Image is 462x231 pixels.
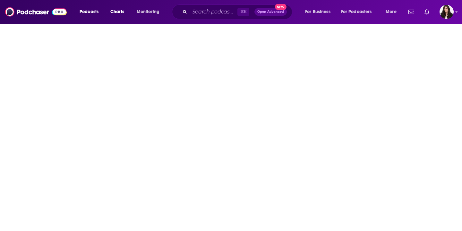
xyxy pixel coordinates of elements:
input: Search podcasts, credits, & more... [190,7,237,17]
button: open menu [381,7,405,17]
button: open menu [301,7,338,17]
button: open menu [337,7,381,17]
span: More [386,7,397,16]
button: open menu [132,7,168,17]
div: Search podcasts, credits, & more... [178,4,298,19]
span: Open Advanced [257,10,284,13]
span: Logged in as RebeccaShapiro [440,5,454,19]
span: For Business [305,7,330,16]
span: New [275,4,287,10]
span: Monitoring [137,7,159,16]
span: ⌘ K [237,8,249,16]
a: Show notifications dropdown [406,6,417,17]
span: Charts [110,7,124,16]
button: open menu [75,7,107,17]
a: Show notifications dropdown [422,6,432,17]
a: Charts [106,7,128,17]
img: Podchaser - Follow, Share and Rate Podcasts [5,6,67,18]
button: Show profile menu [440,5,454,19]
img: User Profile [440,5,454,19]
button: Open AdvancedNew [254,8,287,16]
span: For Podcasters [341,7,372,16]
span: Podcasts [80,7,98,16]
